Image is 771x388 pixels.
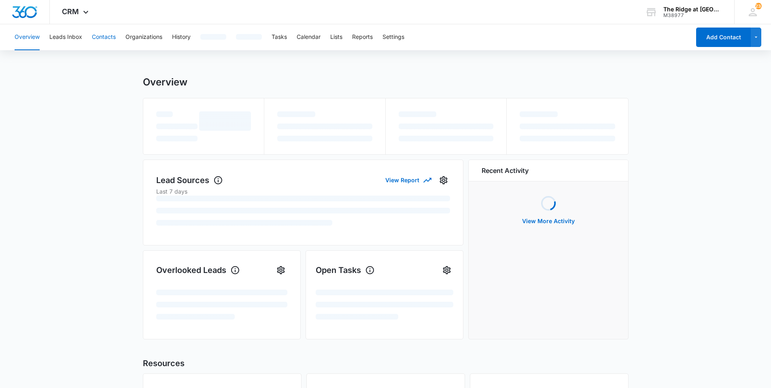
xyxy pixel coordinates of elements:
button: Calendar [297,24,321,50]
h1: Open Tasks [316,264,375,276]
div: account id [663,13,722,18]
button: Overview [15,24,40,50]
h1: Lead Sources [156,174,223,186]
h1: Overlooked Leads [156,264,240,276]
h6: Recent Activity [482,166,529,175]
span: 233 [755,3,762,9]
div: notifications count [755,3,762,9]
button: Add Contact [696,28,751,47]
button: View Report [385,173,431,187]
button: Settings [274,264,287,277]
button: Settings [382,24,404,50]
h2: Resources [143,357,629,369]
button: Tasks [272,24,287,50]
button: View More Activity [514,211,583,231]
span: CRM [62,7,79,16]
button: Lists [330,24,342,50]
div: account name [663,6,722,13]
h1: Overview [143,76,187,88]
button: Organizations [125,24,162,50]
p: Last 7 days [156,187,450,196]
button: Settings [440,264,453,277]
button: Settings [437,174,450,187]
button: Contacts [92,24,116,50]
button: Reports [352,24,373,50]
button: Leads Inbox [49,24,82,50]
button: History [172,24,191,50]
